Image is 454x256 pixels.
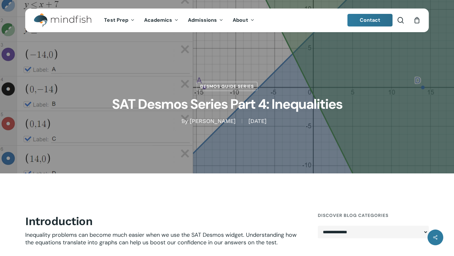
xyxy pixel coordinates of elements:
span: Contact [360,17,381,23]
span: Admissions [188,17,217,23]
a: Contact [347,14,393,26]
span: By [181,119,188,123]
a: Admissions [183,18,228,23]
a: [PERSON_NAME] [190,118,236,124]
nav: Main Menu [99,9,259,32]
span: About [233,17,248,23]
p: Inequality problems can become much easier when we use the SAT Desmos widget. Understanding how t... [25,231,301,255]
span: [DATE] [242,119,273,123]
strong: Introduction [25,215,92,228]
a: Academics [139,18,183,23]
a: Test Prep [99,18,139,23]
h1: SAT Desmos Series Part 4: Inequalities [69,91,385,117]
a: About [228,18,259,23]
span: Academics [144,17,172,23]
h4: Discover Blog Categories [318,210,429,221]
a: Desmos Guide Series [196,82,258,91]
span: Test Prep [104,17,128,23]
header: Main Menu [25,9,429,32]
